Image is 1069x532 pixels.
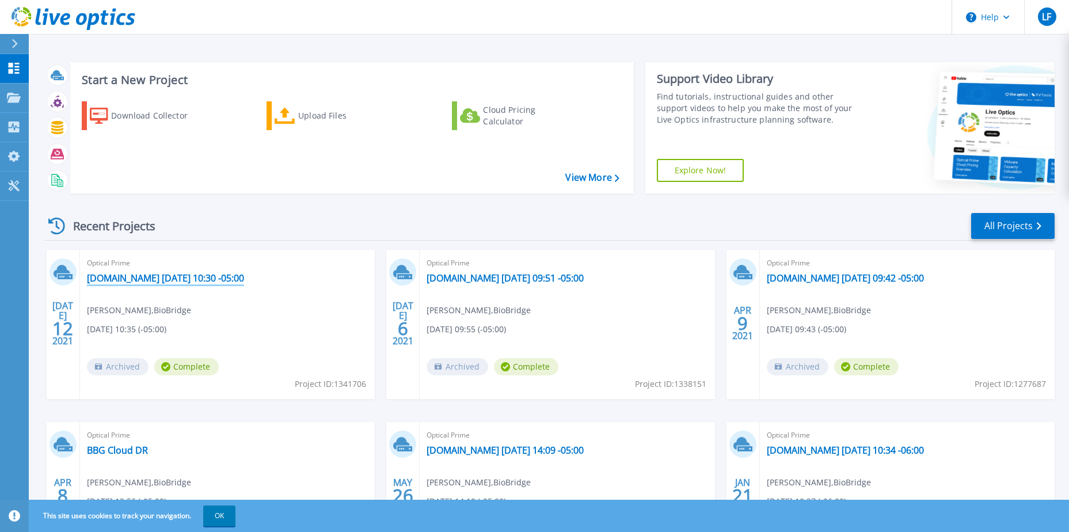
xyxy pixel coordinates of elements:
div: MAY 2020 [392,474,414,516]
span: Archived [87,358,149,375]
a: BBG Cloud DR [87,444,148,456]
span: [DATE] 09:55 (-05:00) [427,323,506,336]
a: Download Collector [82,101,210,130]
span: Archived [427,358,488,375]
span: 26 [393,491,413,500]
span: Optical Prime [767,257,1048,269]
span: LF [1042,12,1051,21]
a: [DOMAIN_NAME] [DATE] 10:30 -05:00 [87,272,244,284]
span: Project ID: 1338151 [635,378,706,390]
div: JAN 2020 [732,474,754,516]
a: Cloud Pricing Calculator [452,101,580,130]
div: APR 2021 [52,474,74,516]
span: [PERSON_NAME] , BioBridge [427,304,531,317]
a: [DOMAIN_NAME] [DATE] 14:09 -05:00 [427,444,584,456]
div: [DATE] 2021 [392,302,414,344]
span: [PERSON_NAME] , BioBridge [767,304,871,317]
span: [PERSON_NAME] , BioBridge [87,476,191,489]
button: OK [203,506,235,526]
span: Project ID: 1341706 [295,378,366,390]
div: Find tutorials, instructional guides and other support videos to help you make the most of your L... [657,91,865,126]
a: Upload Files [267,101,395,130]
div: Recent Projects [44,212,171,240]
span: Optical Prime [87,429,368,442]
div: Cloud Pricing Calculator [483,104,575,127]
span: 9 [737,318,748,328]
span: [DATE] 13:56 (-05:00) [87,495,166,508]
a: [DOMAIN_NAME] [DATE] 09:51 -05:00 [427,272,584,284]
span: [PERSON_NAME] , BioBridge [427,476,531,489]
a: View More [565,172,619,183]
span: Optical Prime [87,257,368,269]
span: [DATE] 09:43 (-05:00) [767,323,846,336]
span: 8 [58,491,68,500]
span: [PERSON_NAME] , BioBridge [87,304,191,317]
h3: Start a New Project [82,74,619,86]
a: [DOMAIN_NAME] [DATE] 09:42 -05:00 [767,272,924,284]
div: Support Video Library [657,71,865,86]
a: Explore Now! [657,159,744,182]
span: Optical Prime [427,257,707,269]
span: Complete [834,358,899,375]
span: Optical Prime [767,429,1048,442]
span: Archived [767,358,828,375]
a: All Projects [971,213,1055,239]
span: Project ID: 1277687 [975,378,1046,390]
span: 21 [732,491,753,500]
span: [DATE] 10:37 (-06:00) [767,495,846,508]
div: Upload Files [298,104,390,127]
span: This site uses cookies to track your navigation. [32,506,235,526]
span: Complete [494,358,558,375]
div: Download Collector [111,104,203,127]
div: APR 2021 [732,302,754,344]
span: [DATE] 14:10 (-05:00) [427,495,506,508]
span: [DATE] 10:35 (-05:00) [87,323,166,336]
span: Optical Prime [427,429,707,442]
span: 12 [52,324,73,333]
span: [PERSON_NAME] , BioBridge [767,476,871,489]
div: [DATE] 2021 [52,302,74,344]
span: 6 [398,324,408,333]
a: [DOMAIN_NAME] [DATE] 10:34 -06:00 [767,444,924,456]
span: Complete [154,358,219,375]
